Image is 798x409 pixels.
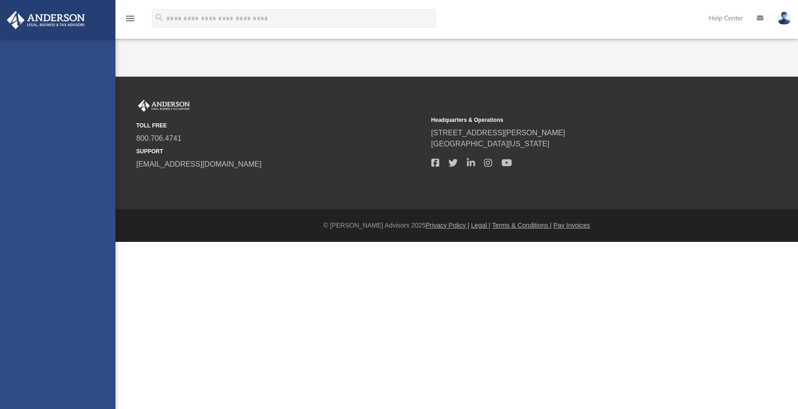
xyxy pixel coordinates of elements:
a: Legal | [471,222,490,229]
img: User Pic [777,12,791,25]
img: Anderson Advisors Platinum Portal [4,11,88,29]
img: Anderson Advisors Platinum Portal [136,100,192,112]
small: SUPPORT [136,147,425,156]
a: menu [125,18,136,24]
a: [STREET_ADDRESS][PERSON_NAME] [431,129,565,137]
small: Headquarters & Operations [431,116,720,124]
a: 800.706.4741 [136,134,181,142]
a: [GEOGRAPHIC_DATA][US_STATE] [431,140,550,148]
div: © [PERSON_NAME] Advisors 2025 [115,221,798,230]
a: Terms & Conditions | [492,222,552,229]
small: TOLL FREE [136,121,425,130]
i: search [154,12,164,23]
a: [EMAIL_ADDRESS][DOMAIN_NAME] [136,160,261,168]
a: Privacy Policy | [426,222,470,229]
a: Pay Invoices [553,222,590,229]
i: menu [125,13,136,24]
